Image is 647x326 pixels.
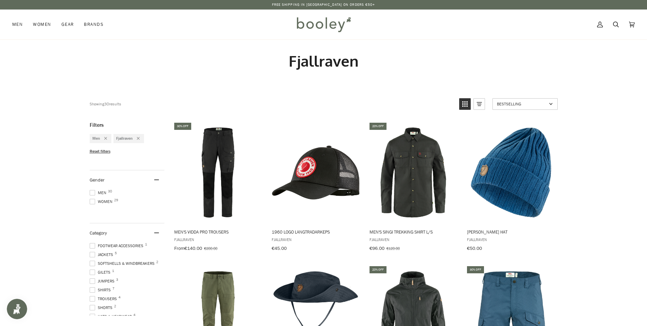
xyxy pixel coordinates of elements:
a: View grid mode [459,98,471,110]
span: Women [33,21,51,28]
div: 30% off [467,266,484,273]
b: 30 [104,101,109,107]
span: Fjallraven [116,136,133,141]
span: Gilets [90,269,112,275]
div: 30% off [174,123,191,130]
span: Men [90,190,108,196]
span: Shirts [90,287,113,293]
img: Fjallraven Men's Singi Trekking Shirt L/S Dark Grey - Booley Galway [369,127,459,218]
span: 4 [133,313,136,317]
li: Reset filters [90,149,164,154]
span: From [174,245,184,252]
span: Jackets [90,252,115,258]
span: Fjallraven [370,237,457,242]
span: [PERSON_NAME] Hat [467,229,555,235]
span: 1 [112,269,114,273]
span: 1960 Logo Langtradarkeps [272,229,360,235]
span: Fjallraven [467,237,555,242]
span: Fjallraven [272,237,360,242]
img: Fjallraven Men's Vidda Pro Trousers Dark Grey / Black - Booley Galway [173,127,263,218]
span: Men's Vidda Pro Trousers [174,229,262,235]
span: Men [12,21,23,28]
span: €50.00 [467,245,482,252]
span: 1 [145,243,147,246]
span: Fjallraven [174,237,262,242]
span: €140.00 [184,245,202,252]
span: Men [92,136,100,141]
a: Men's Singi Trekking Shirt L/S [369,122,459,254]
span: Women [90,199,114,205]
a: Sort options [492,98,558,110]
span: 7 [112,287,114,290]
span: 29 [114,199,118,202]
div: Showing results [90,98,121,110]
span: Men's Singi Trekking Shirt L/S [370,229,457,235]
a: 1960 Logo Langtradarkeps [271,122,361,254]
img: Fjallraven Byron Hat Alpine Blue - Booley Galway [466,127,556,218]
span: €200.00 [204,245,217,251]
span: Category [90,230,107,236]
span: Softshells & Windbreakers [90,260,157,267]
span: Hats & Headwear [90,313,134,320]
h1: Fjallraven [90,52,558,70]
a: Men [12,10,28,39]
span: Gender [90,177,105,183]
div: 20% off [370,266,387,273]
a: Gear [56,10,79,39]
span: Shorts [90,305,114,311]
span: 5 [115,252,117,255]
span: Brands [84,21,104,28]
a: Byron Hat [466,122,556,254]
div: Remove filter: Fjallraven [133,136,140,141]
div: 20% off [370,123,387,130]
span: Trousers [90,296,119,302]
span: Reset filters [90,149,110,154]
a: Men's Vidda Pro Trousers [173,122,263,254]
span: Gear [61,21,74,28]
span: 30 [108,190,112,193]
span: Footwear Accessories [90,243,145,249]
div: Remove filter: Men [100,136,107,141]
img: Booley [294,15,353,34]
span: 3 [116,278,118,281]
span: €45.00 [272,245,287,252]
a: Women [28,10,56,39]
span: €120.00 [387,245,400,251]
span: Bestselling [497,101,547,107]
span: 2 [156,260,158,264]
span: €96.00 [370,245,384,252]
a: View list mode [473,98,485,110]
img: Fjallraven 1960 Logo Langtradarkeps Black - Booley Galway [271,127,361,218]
a: Brands [79,10,109,39]
span: Filters [90,122,104,128]
span: 4 [119,296,121,299]
iframe: Button to open loyalty program pop-up [7,299,27,319]
span: Jumpers [90,278,116,284]
span: 2 [114,305,116,308]
p: Free Shipping in [GEOGRAPHIC_DATA] on Orders €50+ [272,2,375,7]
